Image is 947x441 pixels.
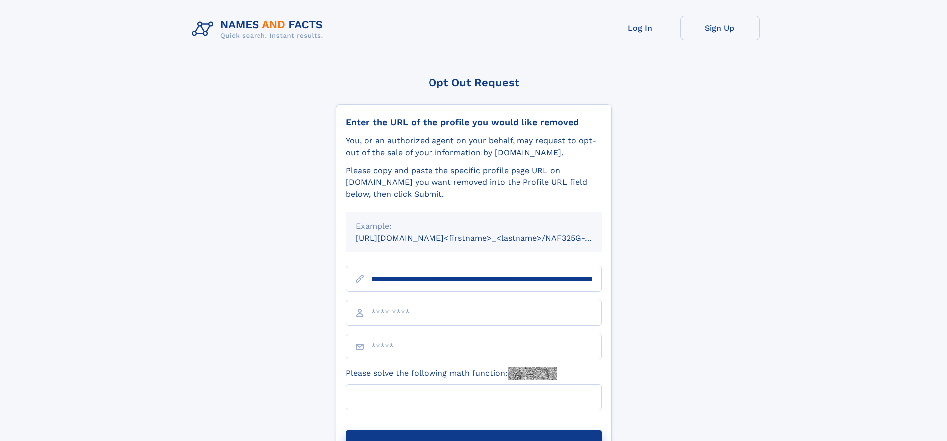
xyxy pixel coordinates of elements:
[356,220,592,232] div: Example:
[680,16,760,40] a: Sign Up
[188,16,331,43] img: Logo Names and Facts
[601,16,680,40] a: Log In
[356,233,620,243] small: [URL][DOMAIN_NAME]<firstname>_<lastname>/NAF325G-xxxxxxxx
[346,165,602,200] div: Please copy and paste the specific profile page URL on [DOMAIN_NAME] you want removed into the Pr...
[346,135,602,159] div: You, or an authorized agent on your behalf, may request to opt-out of the sale of your informatio...
[336,76,612,88] div: Opt Out Request
[346,367,557,380] label: Please solve the following math function:
[346,117,602,128] div: Enter the URL of the profile you would like removed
